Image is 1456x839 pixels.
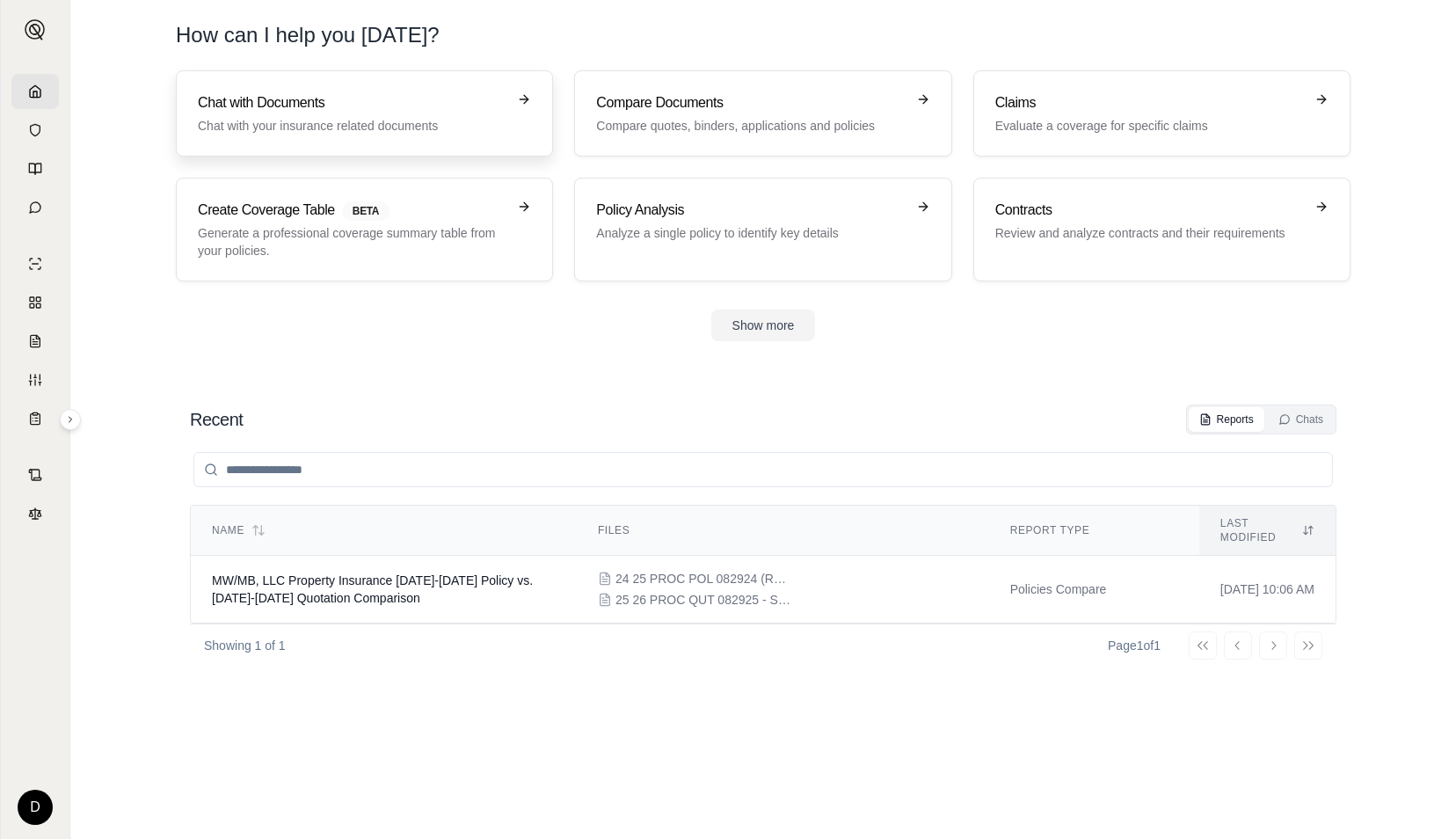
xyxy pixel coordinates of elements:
a: Compare DocumentsCompare quotes, binders, applications and policies [574,70,951,157]
p: Compare quotes, binders, applications and policies [596,117,905,135]
p: Chat with your insurance related documents [198,117,506,135]
a: Documents Vault [11,113,59,148]
a: Prompt Library [11,151,59,186]
span: 24 25 PROC POL 082924 (Redacted).pdf [615,570,791,587]
a: Coverage Table [11,401,59,436]
h2: Recent [190,407,243,432]
img: Expand sidebar [25,19,46,40]
a: Custom Report [11,362,59,398]
h3: Chat with Documents [198,92,506,113]
button: Expand sidebar [18,12,53,47]
div: Page 1 of 1 [1108,637,1161,654]
h3: Contracts [995,200,1304,221]
span: MW/MB, LLC Property Insurance 2024-2025 Policy vs. 2025-2026 Quotation Comparison [212,573,533,605]
p: Analyze a single policy to identify key details [596,224,905,242]
span: BETA [342,201,389,221]
button: Expand sidebar [60,409,81,430]
h1: How can I help you [DATE]? [176,21,1350,49]
a: Policy Comparisons [11,285,59,320]
h3: Claims [995,92,1304,113]
p: Generate a professional coverage summary table from your policies. [198,224,506,259]
a: Chat with DocumentsChat with your insurance related documents [176,70,553,157]
h3: Policy Analysis [596,200,905,221]
a: Home [11,74,59,109]
div: D [18,790,53,825]
a: Single Policy [11,246,59,281]
p: Review and analyze contracts and their requirements [995,224,1304,242]
div: Reports [1199,412,1254,427]
a: Policy AnalysisAnalyze a single policy to identify key details [574,178,951,281]
th: Report Type [989,506,1199,556]
td: Policies Compare [989,556,1199,624]
button: Show more [711,310,816,341]
button: Reports [1189,407,1264,432]
a: Create Coverage TableBETAGenerate a professional coverage summary table from your policies. [176,178,553,281]
p: Showing 1 of 1 [204,637,286,654]
button: Chats [1268,407,1334,432]
div: Name [212,523,556,537]
h3: Compare Documents [596,92,905,113]
div: Chats [1278,412,1323,427]
a: Claim Coverage [11,324,59,359]
p: Evaluate a coverage for specific claims [995,117,1304,135]
a: ClaimsEvaluate a coverage for specific claims [973,70,1350,157]
th: Files [577,506,989,556]
h3: Create Coverage Table [198,200,506,221]
td: [DATE] 10:06 AM [1199,556,1336,624]
div: Last modified [1220,516,1314,544]
span: 25 26 PROC QUT 082925 - Sompo.pdf [615,591,791,609]
a: Contract Analysis [11,457,59,492]
a: Chat [11,190,59,225]
a: ContractsReview and analyze contracts and their requirements [973,178,1350,281]
a: Legal Search Engine [11,496,59,531]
